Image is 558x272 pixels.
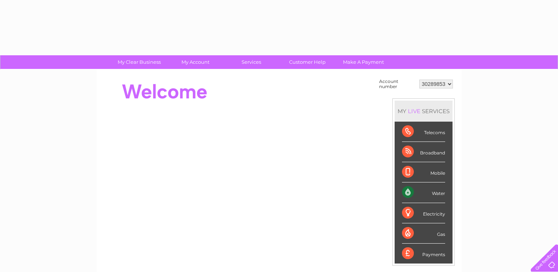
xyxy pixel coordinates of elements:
[402,142,445,162] div: Broadband
[402,182,445,203] div: Water
[277,55,338,69] a: Customer Help
[377,77,417,91] td: Account number
[165,55,226,69] a: My Account
[221,55,282,69] a: Services
[402,244,445,264] div: Payments
[402,162,445,182] div: Mobile
[402,223,445,244] div: Gas
[109,55,170,69] a: My Clear Business
[395,101,453,122] div: MY SERVICES
[402,122,445,142] div: Telecoms
[406,108,422,115] div: LIVE
[402,203,445,223] div: Electricity
[333,55,394,69] a: Make A Payment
